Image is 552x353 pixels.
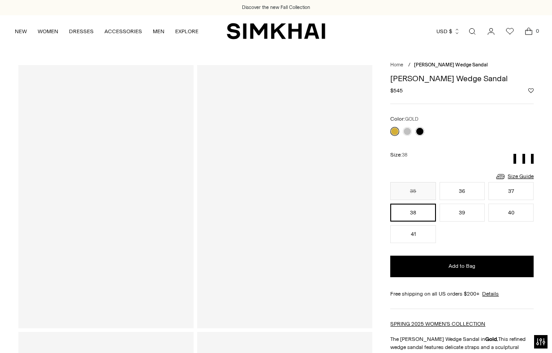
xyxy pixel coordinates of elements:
[390,61,534,69] nav: breadcrumbs
[390,182,436,200] button: 35
[18,65,194,328] a: Bridget Shell Wedge Sandal
[197,65,372,328] a: Bridget Shell Wedge Sandal
[482,22,500,40] a: Go to the account page
[436,22,460,41] button: USD $
[153,22,164,41] a: MEN
[488,204,534,222] button: 40
[528,88,534,93] button: Add to Wishlist
[448,262,475,270] span: Add to Bag
[390,321,485,327] a: SPRING 2025 WOMEN'S COLLECTION
[390,256,534,277] button: Add to Bag
[440,182,485,200] button: 36
[488,182,534,200] button: 37
[227,22,325,40] a: SIMKHAI
[390,74,534,83] h1: [PERSON_NAME] Wedge Sandal
[482,290,499,298] a: Details
[533,27,541,35] span: 0
[408,61,410,69] div: /
[440,204,485,222] button: 39
[463,22,481,40] a: Open search modal
[104,22,142,41] a: ACCESSORIES
[414,62,488,68] span: [PERSON_NAME] Wedge Sandal
[15,22,27,41] a: NEW
[405,116,418,122] span: GOLD
[390,87,403,95] span: $545
[390,290,534,298] div: Free shipping on all US orders $200+
[390,204,436,222] button: 38
[175,22,198,41] a: EXPLORE
[242,4,310,11] a: Discover the new Fall Collection
[485,336,498,342] strong: Gold.
[520,22,538,40] a: Open cart modal
[402,152,407,158] span: 38
[390,225,436,243] button: 41
[38,22,58,41] a: WOMEN
[69,22,94,41] a: DRESSES
[501,22,519,40] a: Wishlist
[495,171,534,182] a: Size Guide
[390,115,418,123] label: Color:
[390,151,407,159] label: Size:
[390,62,403,68] a: Home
